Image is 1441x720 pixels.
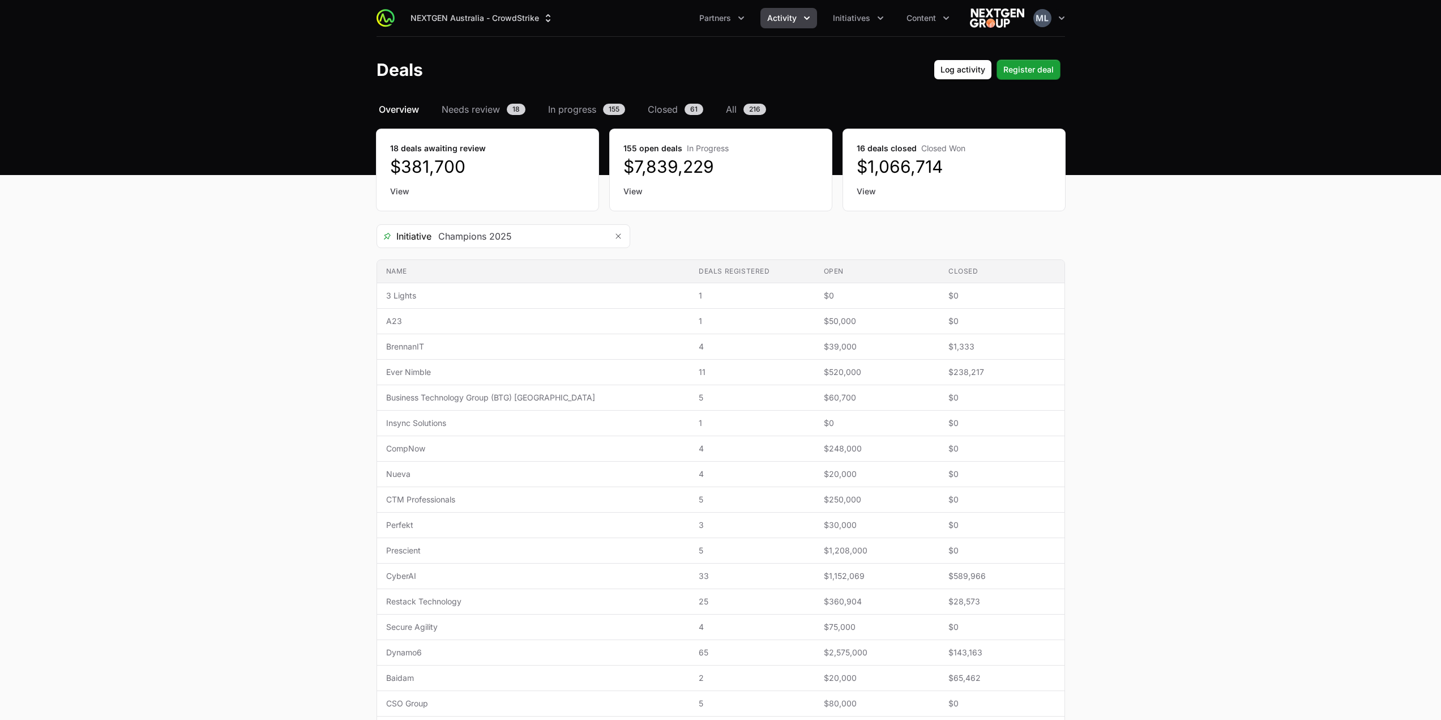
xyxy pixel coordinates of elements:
span: 5 [699,392,805,403]
dt: 16 deals closed [857,143,1051,154]
span: 3 [699,519,805,531]
span: $589,966 [948,570,1055,582]
span: Closed Won [921,143,965,153]
span: $0 [948,519,1055,531]
nav: Deals navigation [377,103,1065,116]
span: 5 [699,494,805,505]
span: In progress [548,103,596,116]
span: Business Technology Group (BTG) [GEOGRAPHIC_DATA] [386,392,681,403]
th: Name [377,260,690,283]
span: CSO Group [386,698,681,709]
span: $60,700 [824,392,930,403]
span: $50,000 [824,316,930,327]
span: Needs review [442,103,500,116]
span: $28,573 [948,596,1055,607]
span: $0 [824,417,930,429]
a: Needs review18 [439,103,528,116]
span: 216 [743,104,766,115]
div: Partners menu [692,8,751,28]
a: View [857,186,1051,197]
button: NEXTGEN Australia - CrowdStrike [404,8,561,28]
span: CompNow [386,443,681,454]
dd: $1,066,714 [857,156,1051,177]
span: 1 [699,290,805,301]
div: Supplier switch menu [404,8,561,28]
a: Overview [377,103,421,116]
span: $0 [948,621,1055,633]
span: Activity [767,12,797,24]
span: 2 [699,672,805,684]
span: 3 Lights [386,290,681,301]
span: 5 [699,698,805,709]
span: $20,000 [824,672,930,684]
span: Initiative [377,229,431,243]
span: Closed [648,103,678,116]
span: All [726,103,737,116]
th: Closed [939,260,1064,283]
div: Primary actions [934,59,1061,80]
span: Insync Solutions [386,417,681,429]
span: 18 [507,104,525,115]
span: $1,152,069 [824,570,930,582]
button: Partners [692,8,751,28]
button: Initiatives [826,8,891,28]
dd: $381,700 [390,156,585,177]
span: Restack Technology [386,596,681,607]
span: $0 [948,545,1055,556]
span: Register deal [1003,63,1054,76]
span: $520,000 [824,367,930,378]
span: 25 [699,596,805,607]
button: Remove [607,225,630,248]
span: $2,575,000 [824,647,930,658]
span: $80,000 [824,698,930,709]
span: Secure Agility [386,621,681,633]
span: CTM Professionals [386,494,681,505]
span: Baidam [386,672,681,684]
span: $250,000 [824,494,930,505]
span: Log activity [940,63,985,76]
img: NEXTGEN Australia [970,7,1024,29]
span: $75,000 [824,621,930,633]
span: $39,000 [824,341,930,352]
div: Content menu [900,8,956,28]
span: $360,904 [824,596,930,607]
a: Closed61 [645,103,705,116]
a: View [623,186,818,197]
button: Activity [760,8,817,28]
span: $248,000 [824,443,930,454]
span: $143,163 [948,647,1055,658]
span: $0 [948,417,1055,429]
span: Prescient [386,545,681,556]
span: Nueva [386,468,681,480]
span: $30,000 [824,519,930,531]
dt: 155 open deals [623,143,818,154]
span: 155 [603,104,625,115]
button: Register deal [997,59,1061,80]
span: 4 [699,468,805,480]
span: $1,333 [948,341,1055,352]
span: 33 [699,570,805,582]
span: 1 [699,316,805,327]
a: View [390,186,585,197]
th: Deals registered [690,260,814,283]
span: CyberAI [386,570,681,582]
span: $0 [948,392,1055,403]
span: Overview [379,103,419,116]
span: 5 [699,545,805,556]
span: $238,217 [948,367,1055,378]
span: 4 [699,341,805,352]
img: Mustafa Larki [1033,9,1051,27]
span: Partners [699,12,731,24]
span: Ever Nimble [386,367,681,378]
span: $65,462 [948,672,1055,684]
th: Open [815,260,939,283]
span: $0 [948,468,1055,480]
h1: Deals [377,59,423,80]
span: $0 [948,316,1055,327]
span: $1,208,000 [824,545,930,556]
img: ActivitySource [377,9,395,27]
a: All216 [724,103,768,116]
span: $0 [948,443,1055,454]
dd: $7,839,229 [623,156,818,177]
span: $20,000 [824,468,930,480]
